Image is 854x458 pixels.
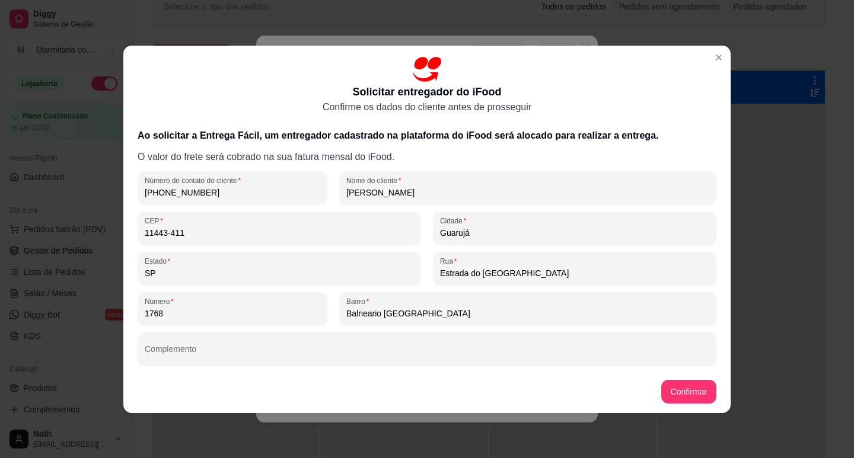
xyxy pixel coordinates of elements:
p: Confirme os dados do cliente antes de prosseguir [323,100,531,114]
input: Rua [440,267,709,279]
input: Número de contato do cliente [145,187,320,198]
label: CEP [145,216,167,226]
input: Número [145,308,320,319]
label: Bairro [346,296,373,306]
p: Solicitar entregador do iFood [352,84,501,100]
input: Complemento [145,348,709,360]
label: Número de contato do cliente [145,175,245,185]
input: Estado [145,267,414,279]
label: Nome do cliente [346,175,405,185]
input: CEP [145,227,414,239]
input: Nome do cliente [346,187,709,198]
h3: Ao solicitar a Entrega Fácil, um entregador cadastrado na plataforma do iFood será alocado para r... [138,129,716,143]
p: O valor do frete será cobrado na sua fatura mensal do iFood. [138,150,716,164]
label: Cidade [440,216,470,226]
label: Estado [145,256,174,266]
input: Bairro [346,308,709,319]
label: Número [145,296,177,306]
button: Close [709,48,728,67]
label: Rua [440,256,461,266]
input: Cidade [440,227,709,239]
button: Confirmar [661,380,716,403]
